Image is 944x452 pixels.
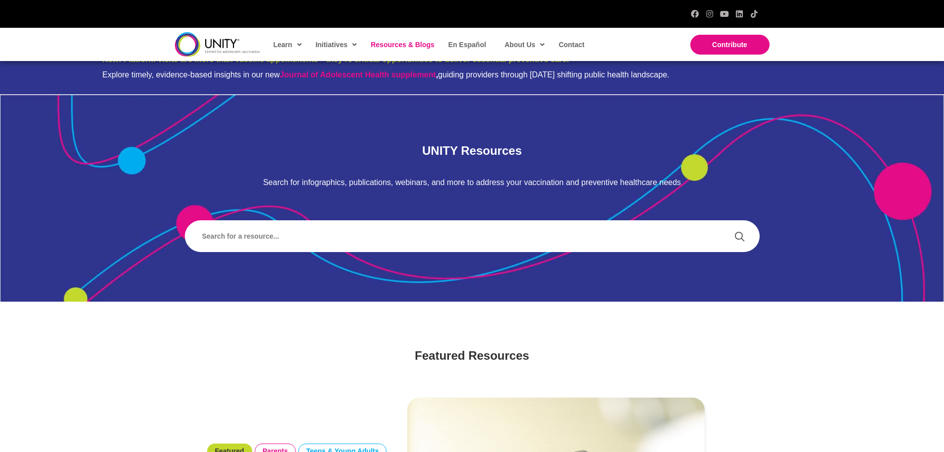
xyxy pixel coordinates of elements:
[691,10,699,18] a: Facebook
[422,144,522,157] span: UNITY Resources
[371,41,434,49] span: Resources & Blogs
[195,225,729,248] form: Search form
[712,41,747,49] span: Contribute
[185,178,760,188] p: Search for infographics, publications, webinars, and more to address your vaccination and prevent...
[558,41,584,49] span: Contact
[366,33,438,56] a: Resources & Blogs
[444,33,490,56] a: En Español
[316,37,357,52] span: Initiatives
[415,349,529,362] span: Featured Resources
[500,33,549,56] a: About Us
[504,37,545,52] span: About Us
[690,35,770,55] a: Contribute
[448,41,486,49] span: En Español
[706,10,714,18] a: Instagram
[280,70,438,79] strong: ,
[195,225,724,248] input: Search input
[721,10,728,18] a: YouTube
[750,10,758,18] a: TikTok
[735,10,743,18] a: LinkedIn
[175,32,260,57] img: unity-logo-dark
[274,37,302,52] span: Learn
[554,33,588,56] a: Contact
[280,70,436,79] a: Journal of Adolescent Health supplement
[103,70,842,79] div: Explore timely, evidence-based insights in our new guiding providers through [DATE] shifting publ...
